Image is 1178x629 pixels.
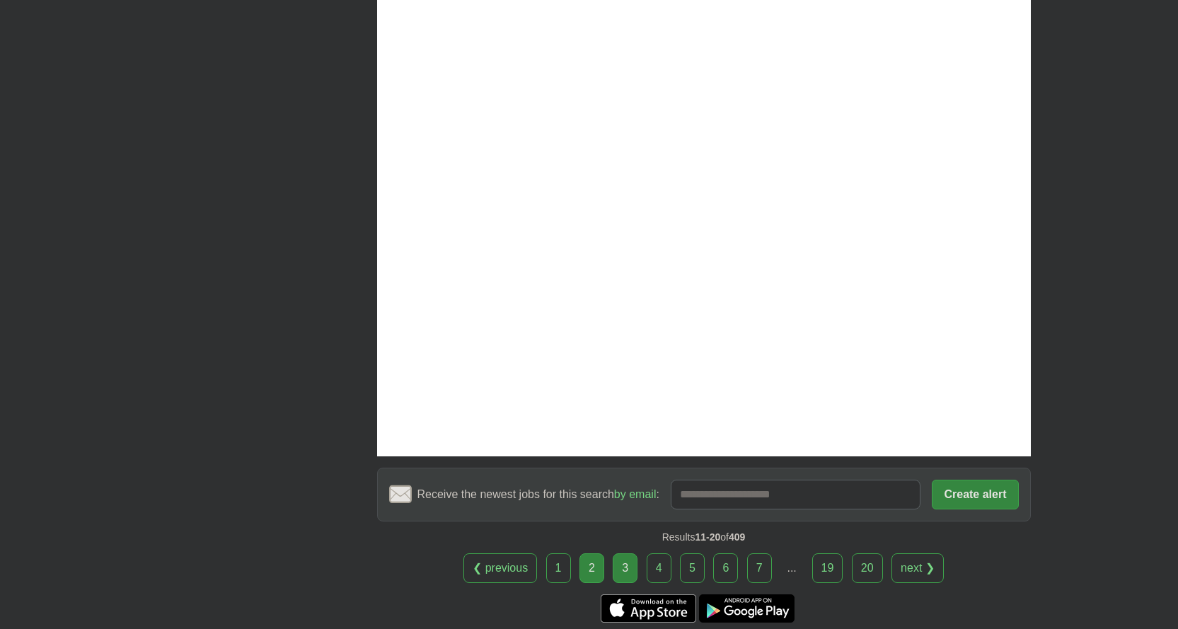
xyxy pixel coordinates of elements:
[932,480,1018,509] button: Create alert
[377,521,1031,553] div: Results of
[812,553,843,583] a: 19
[463,553,537,583] a: ❮ previous
[601,594,696,623] a: Get the iPhone app
[729,531,745,543] span: 409
[852,553,883,583] a: 20
[747,553,772,583] a: 7
[546,553,571,583] a: 1
[713,553,738,583] a: 6
[891,553,944,583] a: next ❯
[695,531,720,543] span: 11-20
[680,553,705,583] a: 5
[579,553,604,583] div: 2
[614,488,657,500] a: by email
[647,553,671,583] a: 4
[699,594,795,623] a: Get the Android app
[417,486,659,503] span: Receive the newest jobs for this search :
[613,553,637,583] a: 3
[778,554,806,582] div: ...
